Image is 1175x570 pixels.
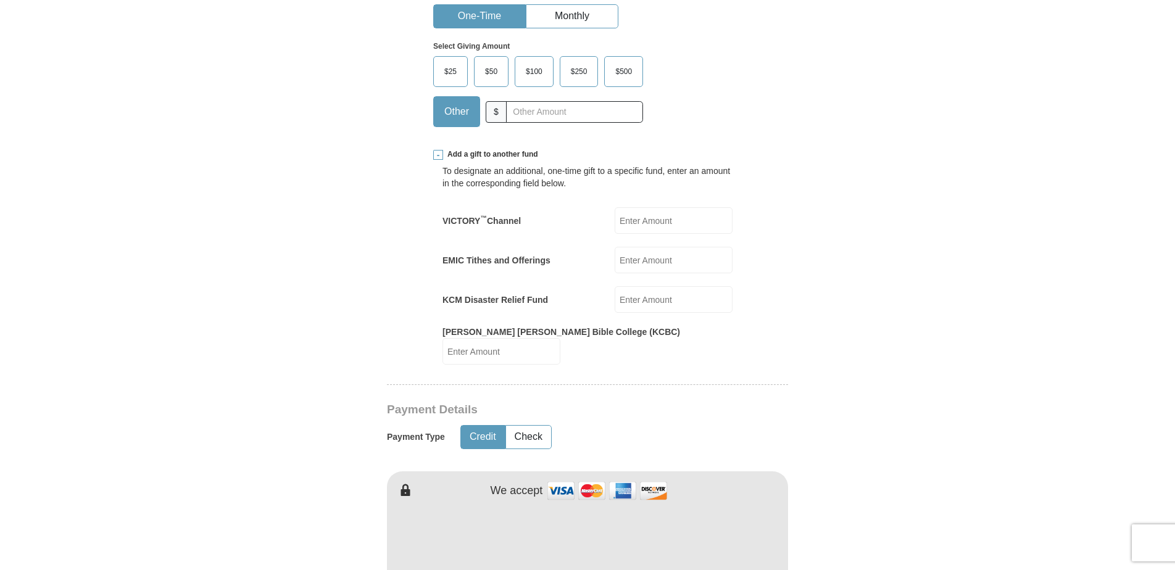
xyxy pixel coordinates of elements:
[438,62,463,81] span: $25
[480,214,487,221] sup: ™
[609,62,638,81] span: $500
[491,484,543,498] h4: We accept
[506,101,643,123] input: Other Amount
[443,149,538,160] span: Add a gift to another fund
[433,42,510,51] strong: Select Giving Amount
[520,62,549,81] span: $100
[565,62,594,81] span: $250
[615,247,733,273] input: Enter Amount
[442,215,521,227] label: VICTORY Channel
[442,294,548,306] label: KCM Disaster Relief Fund
[442,254,550,266] label: EMIC Tithes and Offerings
[434,5,525,28] button: One-Time
[615,286,733,313] input: Enter Amount
[442,165,733,189] div: To designate an additional, one-time gift to a specific fund, enter an amount in the correspondin...
[479,62,504,81] span: $50
[615,207,733,234] input: Enter Amount
[438,102,475,121] span: Other
[486,101,507,123] span: $
[546,477,669,504] img: credit cards accepted
[461,426,505,448] button: Credit
[526,5,618,28] button: Monthly
[442,338,560,365] input: Enter Amount
[506,426,551,448] button: Check
[442,326,680,338] label: [PERSON_NAME] [PERSON_NAME] Bible College (KCBC)
[387,432,445,442] h5: Payment Type
[387,403,702,417] h3: Payment Details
